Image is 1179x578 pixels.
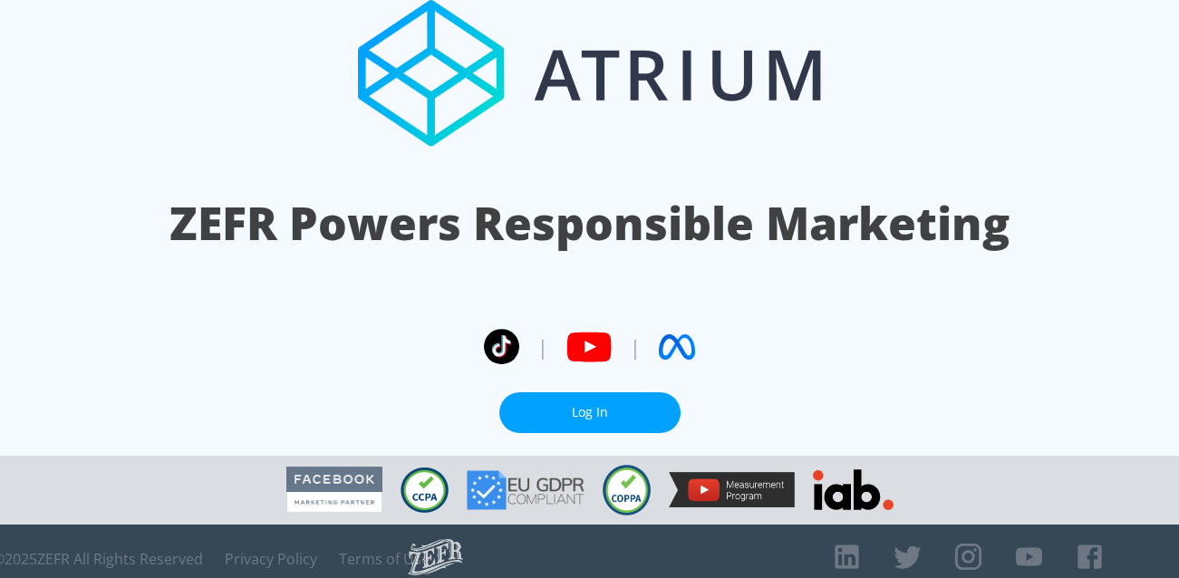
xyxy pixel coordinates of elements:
img: Facebook Marketing Partner [286,467,382,513]
a: Log In [499,392,681,433]
img: IAB [813,469,894,510]
img: GDPR Compliant [467,470,585,510]
h1: ZEFR Powers Responsible Marketing [169,192,1010,255]
span: | [630,333,641,361]
a: Privacy Policy [225,550,317,568]
a: Terms of Use [339,550,430,568]
img: YouTube Measurement Program [669,472,795,507]
img: COPPA Compliant [603,465,651,515]
img: CCPA Compliant [401,467,449,513]
span: | [537,333,548,361]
